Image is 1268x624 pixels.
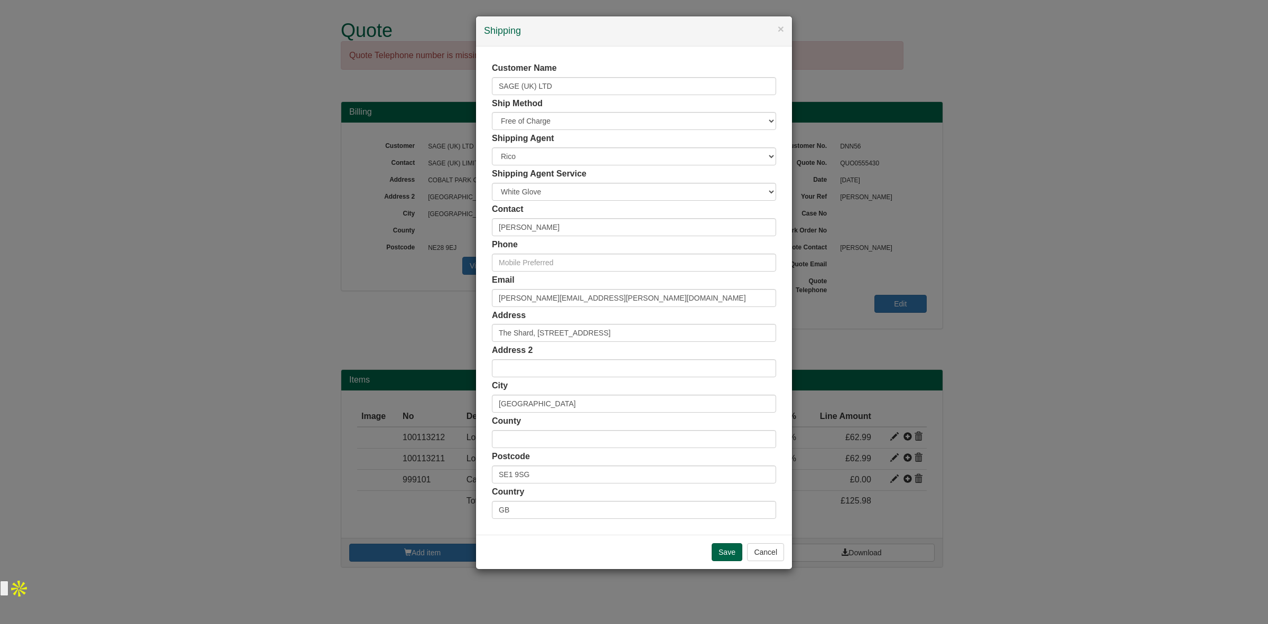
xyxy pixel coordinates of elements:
input: Save [712,543,742,561]
label: Country [492,486,524,498]
label: Address [492,310,526,322]
img: Apollo [8,578,30,599]
label: City [492,380,508,392]
button: × [778,23,784,34]
label: Customer Name [492,62,557,74]
label: Shipping Agent Service [492,168,586,180]
label: Email [492,274,515,286]
button: Cancel [747,543,784,561]
label: Ship Method [492,98,543,110]
label: Postcode [492,451,530,463]
label: Shipping Agent [492,133,554,145]
label: County [492,415,521,427]
label: Address 2 [492,344,533,357]
label: Contact [492,203,524,216]
label: Phone [492,239,518,251]
h4: Shipping [484,24,784,38]
input: Mobile Preferred [492,254,776,272]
